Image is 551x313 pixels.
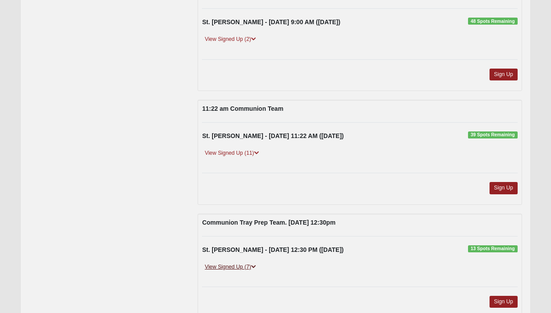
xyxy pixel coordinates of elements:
[468,131,518,138] span: 39 Spots Remaining
[202,132,344,139] strong: St. [PERSON_NAME] - [DATE] 11:22 AM ([DATE])
[490,182,518,194] a: Sign Up
[490,69,518,80] a: Sign Up
[202,18,340,25] strong: St. [PERSON_NAME] - [DATE] 9:00 AM ([DATE])
[202,105,283,112] strong: 11:22 am Communion Team
[202,219,335,226] strong: Communion Tray Prep Team. [DATE] 12:30pm
[468,18,518,25] span: 48 Spots Remaining
[202,246,343,253] strong: St. [PERSON_NAME] - [DATE] 12:30 PM ([DATE])
[202,149,261,158] a: View Signed Up (11)
[202,262,258,272] a: View Signed Up (7)
[490,296,518,308] a: Sign Up
[202,35,258,44] a: View Signed Up (2)
[468,245,518,252] span: 13 Spots Remaining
